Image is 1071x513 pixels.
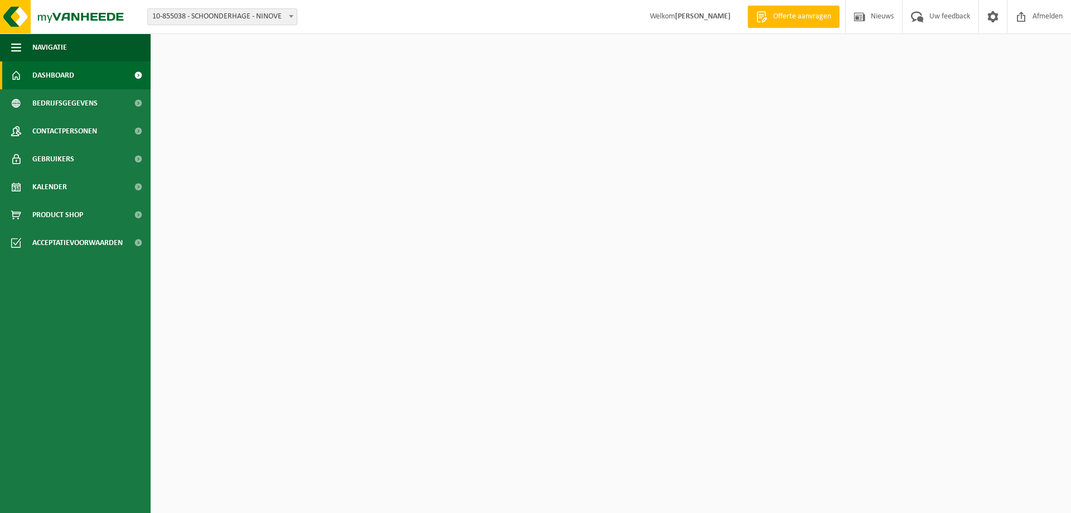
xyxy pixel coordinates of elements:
[747,6,840,28] a: Offerte aanvragen
[147,8,297,25] span: 10-855038 - SCHOONDERHAGE - NINOVE
[32,173,67,201] span: Kalender
[32,61,74,89] span: Dashboard
[32,33,67,61] span: Navigatie
[32,229,123,257] span: Acceptatievoorwaarden
[148,9,297,25] span: 10-855038 - SCHOONDERHAGE - NINOVE
[32,145,74,173] span: Gebruikers
[32,117,97,145] span: Contactpersonen
[675,12,731,21] strong: [PERSON_NAME]
[770,11,834,22] span: Offerte aanvragen
[32,201,83,229] span: Product Shop
[32,89,98,117] span: Bedrijfsgegevens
